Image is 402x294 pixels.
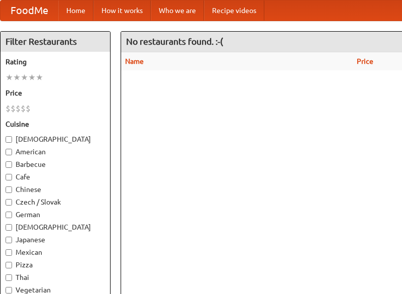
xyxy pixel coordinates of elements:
a: Home [58,1,93,21]
input: Barbecue [6,161,12,168]
li: $ [21,103,26,114]
input: German [6,212,12,218]
input: Pizza [6,262,12,268]
h4: Filter Restaurants [1,32,110,52]
input: Thai [6,274,12,281]
input: American [6,149,12,155]
input: [DEMOGRAPHIC_DATA] [6,136,12,143]
a: Price [357,57,373,65]
h5: Price [6,88,105,98]
li: $ [26,103,31,114]
li: $ [16,103,21,114]
input: [DEMOGRAPHIC_DATA] [6,224,12,231]
label: Japanese [6,235,105,245]
a: Recipe videos [204,1,264,21]
label: Thai [6,272,105,282]
li: $ [6,103,11,114]
a: How it works [93,1,151,21]
input: Mexican [6,249,12,256]
input: Cafe [6,174,12,180]
h5: Rating [6,57,105,67]
label: Chinese [6,184,105,194]
label: American [6,147,105,157]
label: Czech / Slovak [6,197,105,207]
li: ★ [13,72,21,83]
label: Pizza [6,260,105,270]
label: German [6,210,105,220]
label: Barbecue [6,159,105,169]
label: [DEMOGRAPHIC_DATA] [6,134,105,144]
input: Vegetarian [6,287,12,293]
li: ★ [6,72,13,83]
input: Chinese [6,186,12,193]
li: ★ [36,72,43,83]
li: ★ [21,72,28,83]
input: Czech / Slovak [6,199,12,206]
a: Who we are [151,1,204,21]
a: FoodMe [1,1,58,21]
a: Name [125,57,144,65]
label: Mexican [6,247,105,257]
label: [DEMOGRAPHIC_DATA] [6,222,105,232]
h5: Cuisine [6,119,105,129]
li: $ [11,103,16,114]
label: Cafe [6,172,105,182]
input: Japanese [6,237,12,243]
li: ★ [28,72,36,83]
ng-pluralize: No restaurants found. :-( [126,37,223,46]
